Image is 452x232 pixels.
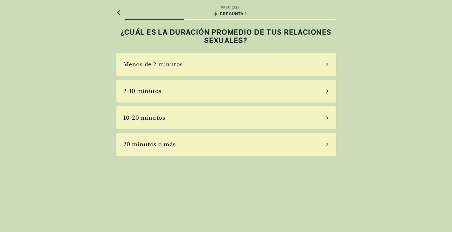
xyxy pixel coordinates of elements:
[123,60,183,69] div: Menos de 2 minutos
[116,28,336,45] h2: ¿CUÁL ES LA DURACIÓN PROMEDIO DE TUS RELACIONES SEXUALES?
[123,87,162,95] div: 2-10 minutos
[232,6,234,9] font: 1
[234,6,235,9] font: /
[123,140,176,149] div: 20 minutos o más
[220,12,247,16] font: PREGUNTA 1
[235,6,239,9] font: 25
[123,113,166,122] div: 10-20 minutos
[221,6,231,9] font: PASO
